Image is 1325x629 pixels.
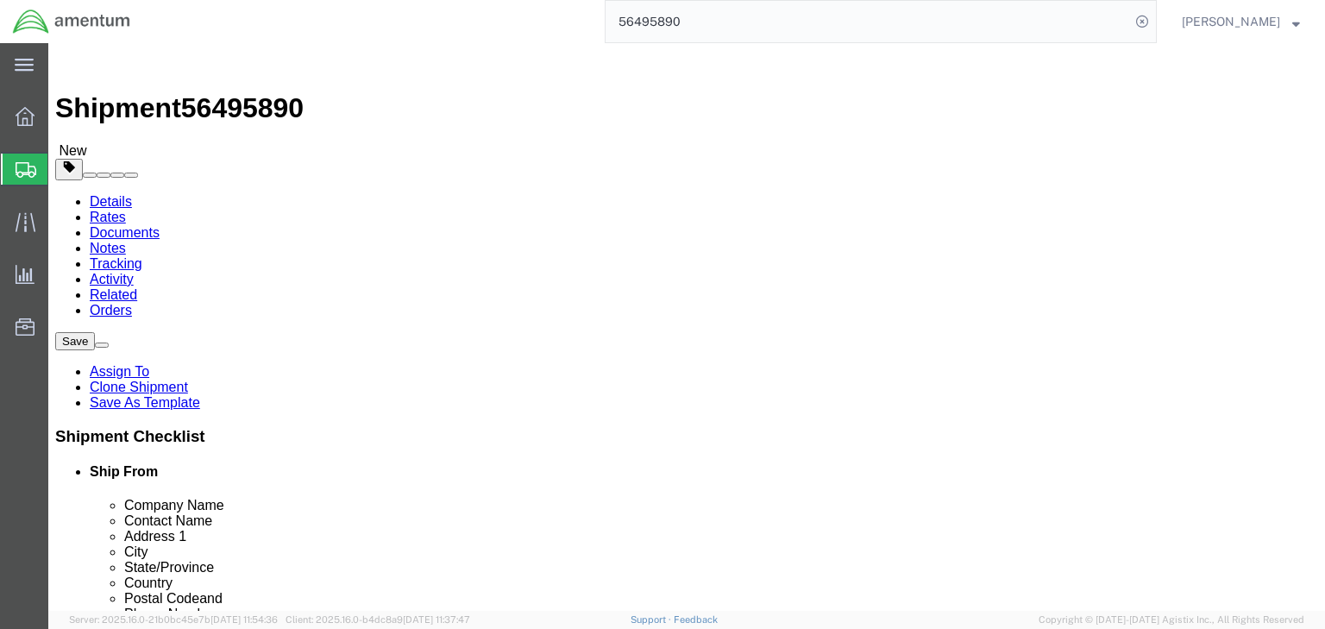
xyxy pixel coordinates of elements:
[12,9,131,35] img: logo
[631,614,674,625] a: Support
[210,614,278,625] span: [DATE] 11:54:36
[69,614,278,625] span: Server: 2025.16.0-21b0bc45e7b
[1182,12,1280,31] span: Chris Haes
[606,1,1130,42] input: Search for shipment number, reference number
[403,614,470,625] span: [DATE] 11:37:47
[674,614,718,625] a: Feedback
[1039,613,1304,627] span: Copyright © [DATE]-[DATE] Agistix Inc., All Rights Reserved
[1181,11,1301,32] button: [PERSON_NAME]
[286,614,470,625] span: Client: 2025.16.0-b4dc8a9
[48,43,1325,611] iframe: FS Legacy Container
